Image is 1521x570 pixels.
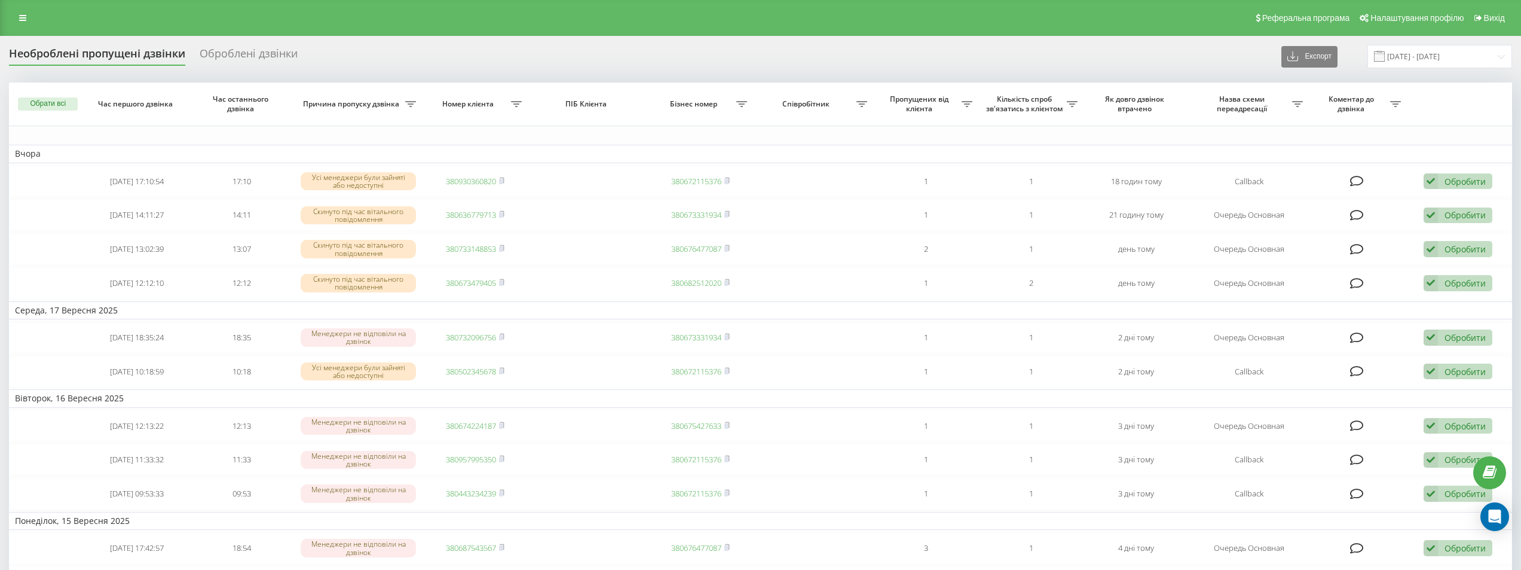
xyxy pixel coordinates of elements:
[301,417,416,435] div: Менеджери не відповіли на дзвінок
[654,99,736,109] span: Бізнес номер
[189,166,295,197] td: 17:10
[759,99,856,109] span: Співробітник
[301,328,416,346] div: Менеджери не відповіли на дзвінок
[671,366,721,377] a: 380672115376
[1084,532,1189,564] td: 4 дні тому
[1445,420,1486,432] div: Обробити
[1445,209,1486,221] div: Обробити
[1262,13,1350,23] span: Реферальна програма
[189,444,295,475] td: 11:33
[301,274,416,292] div: Скинуто під час вітального повідомлення
[879,95,962,113] span: Пропущених від клієнта
[18,97,78,111] button: Обрати всі
[671,542,721,553] a: 380676477087
[1084,233,1189,265] td: день тому
[873,444,978,475] td: 1
[84,444,189,475] td: [DATE] 11:33:32
[1084,166,1189,197] td: 18 годин тому
[9,389,1512,407] td: Вівторок, 16 Вересня 2025
[446,278,496,288] a: 380673479405
[9,145,1512,163] td: Вчора
[671,332,721,343] a: 380673331934
[1084,356,1189,388] td: 2 дні тому
[978,410,1084,442] td: 1
[984,95,1067,113] span: Кількість спроб зв'язатись з клієнтом
[1445,332,1486,343] div: Обробити
[95,99,179,109] span: Час першого дзвінка
[671,454,721,465] a: 380672115376
[1189,233,1309,265] td: Очередь Основная
[1084,444,1189,475] td: 3 дні тому
[84,322,189,353] td: [DATE] 18:35:24
[189,410,295,442] td: 12:13
[1084,322,1189,353] td: 2 дні тому
[978,444,1084,475] td: 1
[873,478,978,510] td: 1
[1084,478,1189,510] td: 3 дні тому
[873,267,978,299] td: 1
[1084,199,1189,231] td: 21 годину тому
[446,332,496,343] a: 380732096756
[1445,366,1486,377] div: Обробити
[873,322,978,353] td: 1
[978,166,1084,197] td: 1
[671,420,721,431] a: 380675427633
[84,532,189,564] td: [DATE] 17:42:57
[873,233,978,265] td: 2
[301,484,416,502] div: Менеджери не відповіли на дзвінок
[978,233,1084,265] td: 1
[84,267,189,299] td: [DATE] 12:12:10
[446,488,496,499] a: 380443234239
[978,356,1084,388] td: 1
[1189,322,1309,353] td: Очередь Основная
[446,243,496,254] a: 380733148853
[1484,13,1505,23] span: Вихід
[978,322,1084,353] td: 1
[84,166,189,197] td: [DATE] 17:10:54
[1094,95,1178,113] span: Як довго дзвінок втрачено
[1480,502,1509,531] div: Open Intercom Messenger
[671,243,721,254] a: 380676477087
[84,478,189,510] td: [DATE] 09:53:33
[446,176,496,187] a: 380930360820
[189,267,295,299] td: 12:12
[671,209,721,220] a: 380673331934
[1189,199,1309,231] td: Очередь Основная
[1445,176,1486,187] div: Обробити
[9,47,185,66] div: Необроблені пропущені дзвінки
[1445,243,1486,255] div: Обробити
[978,199,1084,231] td: 1
[1445,542,1486,554] div: Обробити
[539,99,636,109] span: ПІБ Клієнта
[671,176,721,187] a: 380672115376
[84,356,189,388] td: [DATE] 10:18:59
[189,356,295,388] td: 10:18
[446,420,496,431] a: 380674224187
[446,542,496,553] a: 380687543567
[189,199,295,231] td: 14:11
[978,478,1084,510] td: 1
[446,454,496,465] a: 380957995350
[84,199,189,231] td: [DATE] 14:11:27
[1189,532,1309,564] td: Очередь Основная
[9,301,1512,319] td: Середа, 17 Вересня 2025
[671,278,721,288] a: 380682512020
[189,532,295,564] td: 18:54
[1445,488,1486,499] div: Обробити
[301,172,416,190] div: Усі менеджери були зайняті або недоступні
[1445,454,1486,465] div: Обробити
[978,532,1084,564] td: 1
[84,410,189,442] td: [DATE] 12:13:22
[1084,267,1189,299] td: день тому
[1189,410,1309,442] td: Очередь Основная
[1195,95,1292,113] span: Назва схеми переадресації
[1315,95,1390,113] span: Коментар до дзвінка
[301,240,416,258] div: Скинуто під час вітального повідомлення
[978,267,1084,299] td: 2
[1189,478,1309,510] td: Callback
[1084,410,1189,442] td: 3 дні тому
[189,322,295,353] td: 18:35
[200,47,298,66] div: Оброблені дзвінки
[9,512,1512,530] td: Понеділок, 15 Вересня 2025
[1189,356,1309,388] td: Callback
